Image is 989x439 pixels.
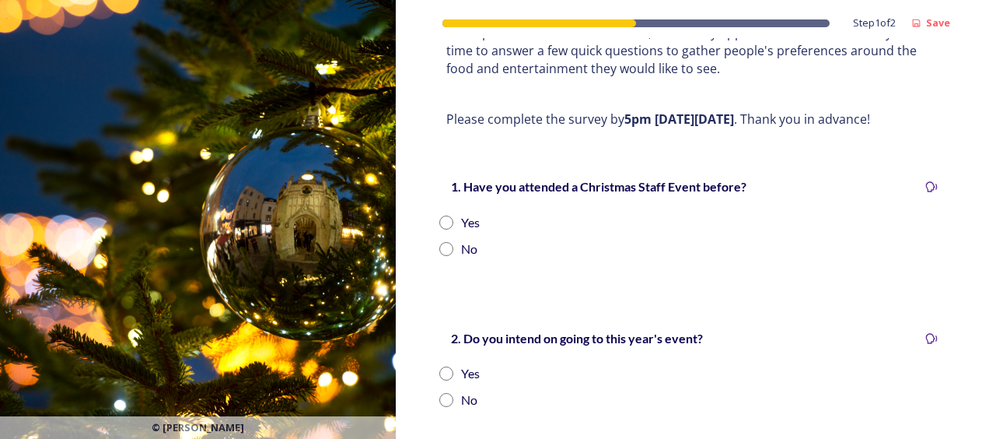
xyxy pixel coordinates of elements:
[451,331,703,346] strong: 2. Do you intend on going to this year's event?
[451,179,746,194] strong: 1. Have you attended a Christmas Staff Event before?
[152,420,244,435] span: © [PERSON_NAME]
[461,391,477,409] div: No
[624,111,734,128] strong: 5pm [DATE][DATE]
[853,16,896,30] span: Step 1 of 2
[926,16,950,30] strong: Save
[446,111,938,128] p: Please complete the survey by . Thank you in advance!
[461,364,480,383] div: Yes
[446,24,938,77] p: To help make the events a success, we'd really appreciate a few minutes of your time to answer a ...
[461,213,480,232] div: Yes
[461,240,477,258] div: No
